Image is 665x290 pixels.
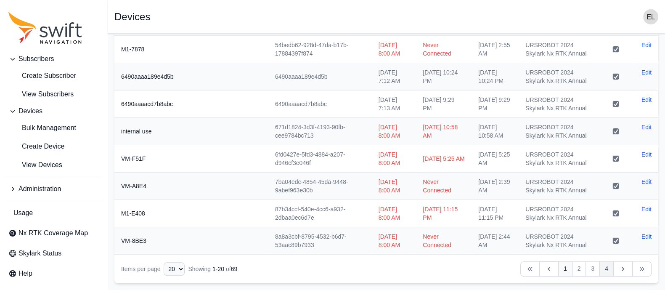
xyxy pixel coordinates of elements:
td: [DATE] 9:29 PM [472,90,519,118]
td: [DATE] 2:55 AM [472,36,519,63]
td: [DATE] 2:44 AM [472,227,519,255]
td: Never Connected [416,227,472,255]
td: URSROBOT 2024 Skylark Nx RTK Annual [519,173,597,200]
th: VM-F51F [114,145,268,173]
a: Edit [641,68,652,77]
td: [DATE] 2:39 AM [472,173,519,200]
td: Never Connected [416,173,472,200]
span: Help [19,269,32,279]
td: [DATE] 5:25 AM [416,145,472,173]
a: 3 [586,261,600,277]
td: [DATE] 7:12 AM [372,63,416,90]
th: 6490aaaacd7b8abc [114,90,268,118]
span: View Devices [8,160,62,170]
td: [DATE] 10:58 AM [472,118,519,145]
th: M1-7878 [114,36,268,63]
div: Showing of [188,265,237,273]
select: Display Limit [164,262,185,276]
span: Subscribers [19,54,54,64]
td: [DATE] 8:00 AM [372,200,416,227]
span: Bulk Management [8,123,76,133]
td: 6fd0427e-5fd3-4884-a207-d946cf3e046f [268,145,372,173]
nav: Table navigation [114,255,658,283]
a: Edit [641,150,652,159]
a: 4 [599,261,614,277]
td: [DATE] 8:00 AM [372,36,416,63]
button: Administration [5,181,102,197]
button: Subscribers [5,51,102,67]
a: Help [5,265,102,282]
span: Usage [13,208,33,218]
td: 6490aaaacd7b8abc [268,90,372,118]
button: Devices [5,103,102,120]
a: Edit [641,123,652,131]
a: 1 [558,261,572,277]
td: 54bedb62-928d-47da-b17b-17884397f874 [268,36,372,63]
td: [DATE] 11:15 PM [472,200,519,227]
a: Bulk Management [5,120,102,136]
td: URSROBOT 2024 Skylark Nx RTK Annual [519,63,597,90]
h1: Devices [114,12,150,22]
span: Nx RTK Coverage Map [19,228,88,238]
td: [DATE] 5:25 AM [472,145,519,173]
a: Skylark Status [5,245,102,262]
span: Items per page [121,266,160,272]
span: Create Subscriber [8,71,76,81]
td: [DATE] 7:13 AM [372,90,416,118]
a: Create Subscriber [5,67,102,84]
td: [DATE] 10:24 PM [416,63,472,90]
a: Nx RTK Coverage Map [5,225,102,242]
a: View Devices [5,157,102,173]
td: URSROBOT 2024 Skylark Nx RTK Annual [519,90,597,118]
a: Create Device [5,138,102,155]
td: Never Connected [416,36,472,63]
a: View Subscribers [5,86,102,103]
a: Edit [641,96,652,104]
td: 671d1824-3d3f-4193-90fb-cee9784bc713 [268,118,372,145]
span: 69 [231,266,238,272]
th: VM-8BE3 [114,227,268,255]
td: URSROBOT 2024 Skylark Nx RTK Annual [519,145,597,173]
td: [DATE] 10:58 AM [416,118,472,145]
td: [DATE] 10:24 PM [472,63,519,90]
td: URSROBOT 2024 Skylark Nx RTK Annual [519,227,597,255]
a: Edit [641,41,652,49]
td: URSROBOT 2024 Skylark Nx RTK Annual [519,36,597,63]
a: Edit [641,205,652,213]
span: Devices [19,106,42,116]
td: 87b34ccf-540e-4cc6-a932-2dbaa0ec6d7e [268,200,372,227]
td: URSROBOT 2024 Skylark Nx RTK Annual [519,118,597,145]
a: Edit [641,232,652,241]
td: [DATE] 9:29 PM [416,90,472,118]
img: user photo [643,9,658,24]
span: Administration [19,184,61,194]
span: Skylark Status [19,248,61,258]
span: 1 - 20 [212,266,224,272]
th: VM-A8E4 [114,173,268,200]
td: [DATE] 8:00 AM [372,173,416,200]
span: View Subscribers [8,89,74,99]
a: 2 [572,261,586,277]
td: 6490aaaa189e4d5b [268,63,372,90]
a: Edit [641,178,652,186]
td: 8a8a3cbf-8795-4532-b6d7-53aac89b7933 [268,227,372,255]
td: [DATE] 8:00 AM [372,145,416,173]
td: [DATE] 11:15 PM [416,200,472,227]
th: internal use [114,118,268,145]
span: Create Device [8,141,64,152]
td: URSROBOT 2024 Skylark Nx RTK Annual [519,200,597,227]
td: [DATE] 8:00 AM [372,118,416,145]
th: M1-E408 [114,200,268,227]
td: [DATE] 8:00 AM [372,227,416,255]
td: 7ba04edc-4854-45da-9448-9abef963e30b [268,173,372,200]
th: 6490aaaa189e4d5b [114,63,268,90]
a: Usage [5,205,102,221]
